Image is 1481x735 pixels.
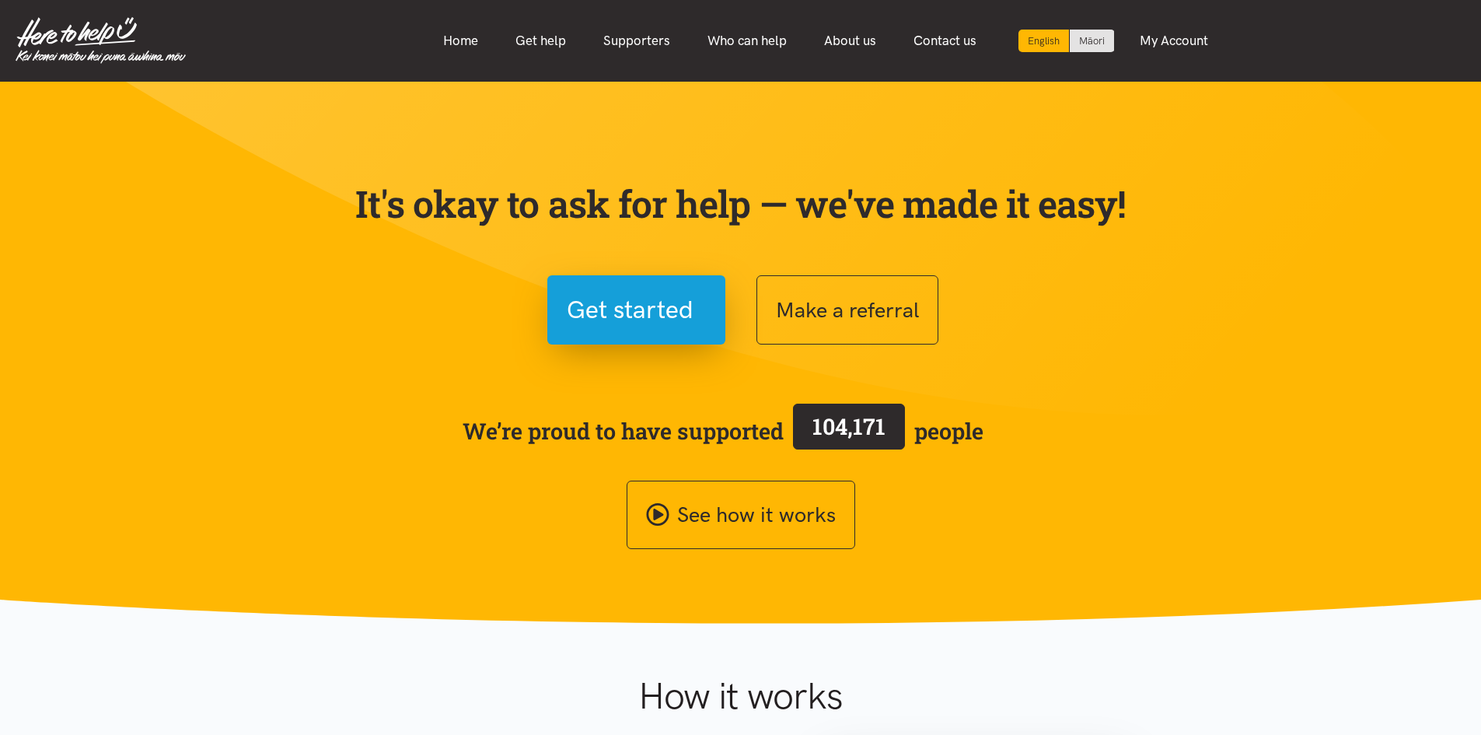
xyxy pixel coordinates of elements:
[1018,30,1070,52] div: Current language
[352,181,1130,226] p: It's okay to ask for help — we've made it easy!
[1121,24,1227,58] a: My Account
[756,275,938,345] button: Make a referral
[689,24,805,58] a: Who can help
[805,24,895,58] a: About us
[585,24,689,58] a: Supporters
[895,24,995,58] a: Contact us
[812,411,885,441] span: 104,171
[463,401,983,461] span: We’re proud to have supported people
[424,24,497,58] a: Home
[487,674,994,719] h1: How it works
[547,275,725,345] button: Get started
[497,24,585,58] a: Get help
[1070,30,1114,52] a: Switch to Te Reo Māori
[784,401,914,461] a: 104,171
[567,290,693,330] span: Get started
[627,481,855,550] a: See how it works
[16,17,186,64] img: Home
[1018,30,1115,52] div: Language toggle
